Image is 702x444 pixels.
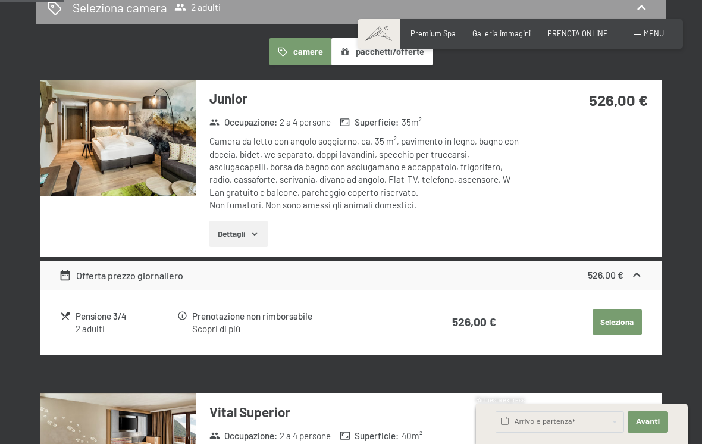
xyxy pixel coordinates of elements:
[209,403,522,421] h3: Vital Superior
[588,269,623,280] strong: 526,00 €
[192,323,240,334] a: Scopri di più
[476,396,525,404] span: Richiesta express
[209,221,267,247] button: Dettagli
[340,116,399,129] strong: Superficie :
[209,89,522,108] h3: Junior
[636,417,660,427] span: Avanti
[76,309,176,323] div: Pensione 3/4
[331,38,433,65] button: pacchetti/offerte
[628,411,668,433] button: Avanti
[644,29,664,38] span: Menu
[174,1,221,13] span: 2 adulti
[402,430,422,442] span: 40 m²
[547,29,608,38] a: PRENOTA ONLINE
[452,315,496,329] strong: 526,00 €
[209,116,277,129] strong: Occupazione :
[76,323,176,335] div: 2 adulti
[40,261,662,290] div: Offerta prezzo giornaliero526,00 €
[593,309,642,336] button: Seleziona
[269,38,331,65] button: camere
[280,116,331,129] span: 2 a 4 persone
[40,80,196,196] img: mss_renderimg.php
[472,29,531,38] a: Galleria immagini
[192,309,408,323] div: Prenotazione non rimborsabile
[280,430,331,442] span: 2 a 4 persone
[410,29,456,38] a: Premium Spa
[209,430,277,442] strong: Occupazione :
[402,116,422,129] span: 35 m²
[340,430,399,442] strong: Superficie :
[59,268,183,283] div: Offerta prezzo giornaliero
[209,135,522,211] div: Camera da letto con angolo soggiorno, ca. 35 m², pavimento in legno, bagno con doccia, bidet, wc ...
[589,90,648,109] strong: 526,00 €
